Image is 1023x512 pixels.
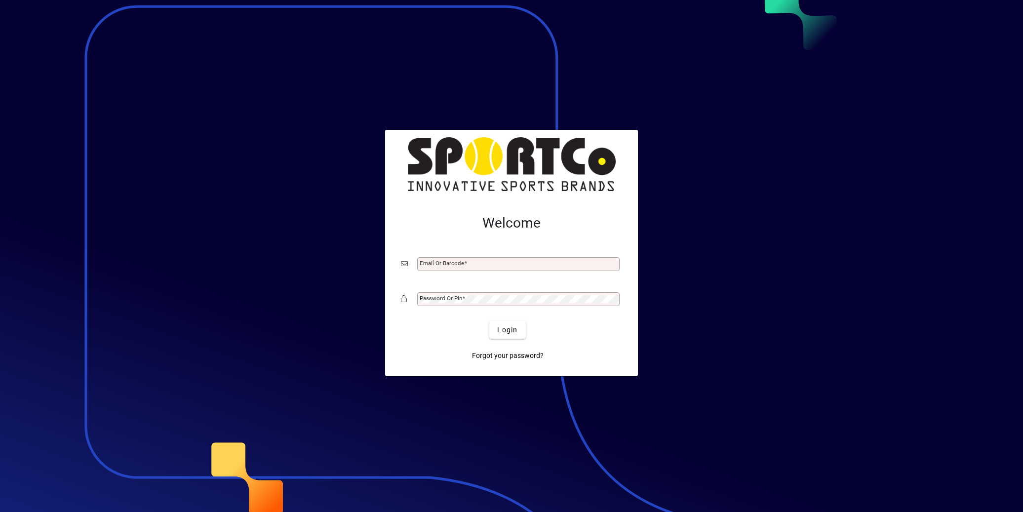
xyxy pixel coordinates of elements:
mat-label: Email or Barcode [420,260,464,267]
mat-label: Password or Pin [420,295,462,302]
a: Forgot your password? [468,347,548,364]
button: Login [489,321,525,339]
span: Forgot your password? [472,351,544,361]
span: Login [497,325,517,335]
h2: Welcome [401,215,622,232]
